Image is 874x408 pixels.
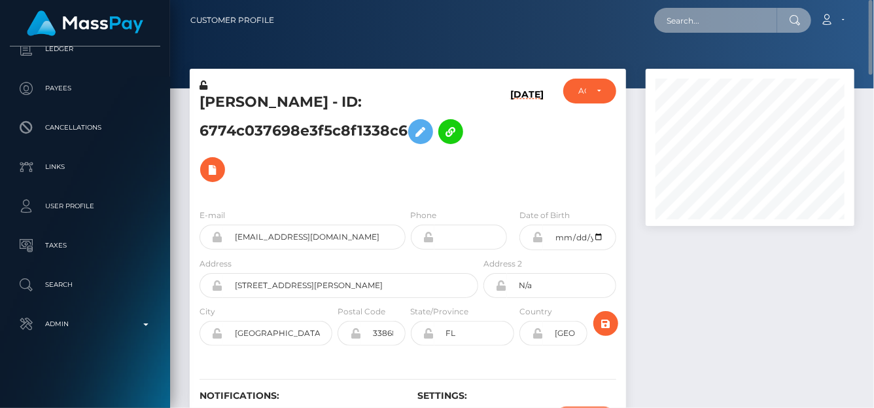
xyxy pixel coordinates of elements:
[10,229,160,262] a: Taxes
[200,258,232,270] label: Address
[27,10,143,36] img: MassPay Logo
[200,92,471,189] h5: [PERSON_NAME] - ID: 6774c037698e3f5c8f1338c6
[10,72,160,105] a: Payees
[563,79,616,103] button: ACTIVE
[510,89,544,193] h6: [DATE]
[519,210,570,221] label: Date of Birth
[15,39,155,59] p: Ledger
[15,157,155,177] p: Links
[200,390,398,401] h6: Notifications:
[10,308,160,341] a: Admin
[10,33,160,65] a: Ledger
[578,86,586,96] div: ACTIVE
[10,190,160,223] a: User Profile
[15,275,155,295] p: Search
[200,306,215,318] label: City
[411,306,469,318] label: State/Province
[15,314,155,334] p: Admin
[190,7,274,34] a: Customer Profile
[10,111,160,144] a: Cancellations
[15,196,155,216] p: User Profile
[15,236,155,255] p: Taxes
[418,390,617,401] h6: Settings:
[338,306,385,318] label: Postal Code
[519,306,552,318] label: Country
[15,118,155,138] p: Cancellations
[200,210,225,221] label: E-mail
[483,258,522,270] label: Address 2
[654,8,777,33] input: Search...
[411,210,437,221] label: Phone
[10,151,160,183] a: Links
[15,79,155,98] p: Payees
[10,269,160,301] a: Search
